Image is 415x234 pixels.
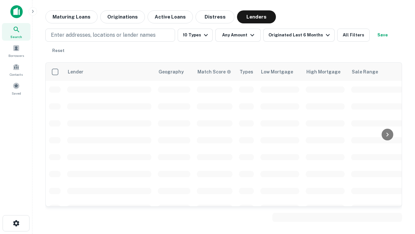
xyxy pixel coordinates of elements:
button: Enter addresses, locations or lender names [45,29,175,42]
button: 10 Types [178,29,213,42]
div: Types [240,68,253,76]
th: Sale Range [348,63,406,81]
button: Originations [100,10,145,23]
div: Low Mortgage [261,68,293,76]
button: Active Loans [148,10,193,23]
button: All Filters [337,29,370,42]
div: Geography [159,68,184,76]
button: Lenders [237,10,276,23]
span: Search [10,34,22,39]
div: Sale Range [352,68,378,76]
th: Geography [155,63,194,81]
th: Types [236,63,257,81]
th: Capitalize uses an advanced AI algorithm to match your search with the best lender. The match sco... [194,63,236,81]
button: Distress [196,10,234,23]
th: Low Mortgage [257,63,302,81]
button: Reset [48,44,69,57]
img: capitalize-icon.png [10,5,23,18]
div: Originated Last 6 Months [268,31,332,39]
span: Saved [12,91,21,96]
button: Originated Last 6 Months [263,29,335,42]
th: High Mortgage [302,63,348,81]
span: Contacts [10,72,23,77]
a: Borrowers [2,42,30,59]
h6: Match Score [197,68,230,75]
div: High Mortgage [306,68,340,76]
span: Borrowers [8,53,24,58]
a: Search [2,23,30,41]
button: Any Amount [215,29,261,42]
div: Lender [68,68,83,76]
button: Save your search to get updates of matches that match your search criteria. [372,29,393,42]
div: Capitalize uses an advanced AI algorithm to match your search with the best lender. The match sco... [197,68,231,75]
button: Maturing Loans [45,10,98,23]
a: Saved [2,80,30,97]
p: Enter addresses, locations or lender names [51,31,156,39]
iframe: Chat Widget [383,161,415,192]
th: Lender [64,63,155,81]
a: Contacts [2,61,30,78]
